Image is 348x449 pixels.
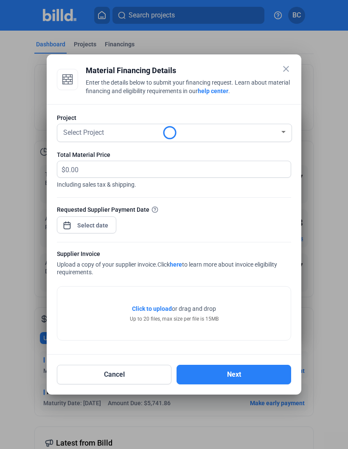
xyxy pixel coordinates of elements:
input: Select date [75,220,111,230]
a: here [170,261,182,268]
div: Upload a copy of your supplier invoice. [57,250,291,278]
span: or drag and drop [172,304,216,313]
div: Enter the details below to submit your financing request. Learn about material financing and elig... [86,78,291,97]
button: Next [177,365,291,384]
span: . [228,88,230,94]
button: Cancel [57,365,171,384]
a: help center [198,88,228,94]
button: Open calendar [63,217,71,225]
span: Click to learn more about invoice eligibility requirements. [57,261,277,276]
div: Requested Supplier Payment Date [57,205,291,214]
div: Up to 20 files, max size per file is 15MB [130,315,219,323]
span: Select Project [63,128,104,136]
span: $ [57,161,65,175]
div: Project [57,114,291,122]
div: Total Material Price [57,151,291,159]
div: Material Financing Details [86,65,291,77]
span: Including sales tax & shipping. [57,178,291,189]
span: Click to upload [132,305,172,312]
mat-icon: close [281,64,291,74]
div: Supplier Invoice [57,250,291,260]
input: 0.00 [65,161,281,178]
